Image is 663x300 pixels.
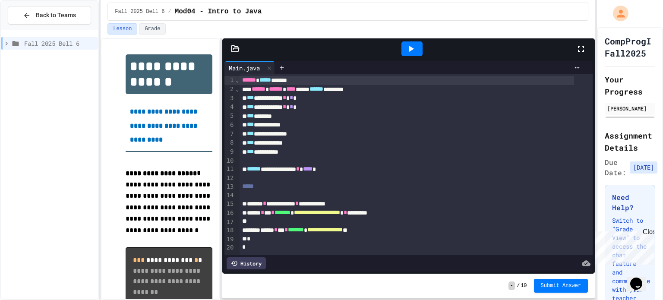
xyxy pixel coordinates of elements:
[224,121,235,130] div: 6
[612,192,648,213] h3: Need Help?
[107,23,137,35] button: Lesson
[224,85,235,94] div: 2
[139,23,166,35] button: Grade
[224,63,264,73] div: Main.java
[224,130,235,139] div: 7
[224,218,235,227] div: 17
[521,282,527,289] span: 10
[224,61,275,74] div: Main.java
[627,265,654,291] iframe: chat widget
[224,165,235,174] div: 11
[224,191,235,200] div: 14
[605,73,655,98] h2: Your Progress
[224,209,235,218] div: 16
[224,139,235,148] div: 8
[224,183,235,192] div: 13
[3,3,60,55] div: Chat with us now!Close
[168,8,171,15] span: /
[224,148,235,157] div: 9
[24,39,95,48] span: Fall 2025 Bell 6
[224,243,235,252] div: 20
[591,228,654,265] iframe: chat widget
[8,6,91,25] button: Back to Teams
[607,104,653,112] div: [PERSON_NAME]
[36,11,76,20] span: Back to Teams
[235,85,239,92] span: Fold line
[605,157,626,178] span: Due Date:
[534,279,588,293] button: Submit Answer
[224,174,235,183] div: 12
[224,157,235,165] div: 10
[224,200,235,209] div: 15
[605,129,655,154] h2: Assignment Details
[224,112,235,121] div: 5
[224,94,235,103] div: 3
[235,76,239,83] span: Fold line
[508,281,515,290] span: -
[224,235,235,244] div: 19
[605,35,655,59] h1: CompProgI Fall2025
[517,282,520,289] span: /
[175,6,262,17] span: Mod04 - Intro to Java
[224,226,235,235] div: 18
[630,161,657,174] span: [DATE]
[115,8,164,15] span: Fall 2025 Bell 6
[227,257,266,269] div: History
[604,3,631,23] div: My Account
[224,76,235,85] div: 1
[541,282,581,289] span: Submit Answer
[224,103,235,112] div: 4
